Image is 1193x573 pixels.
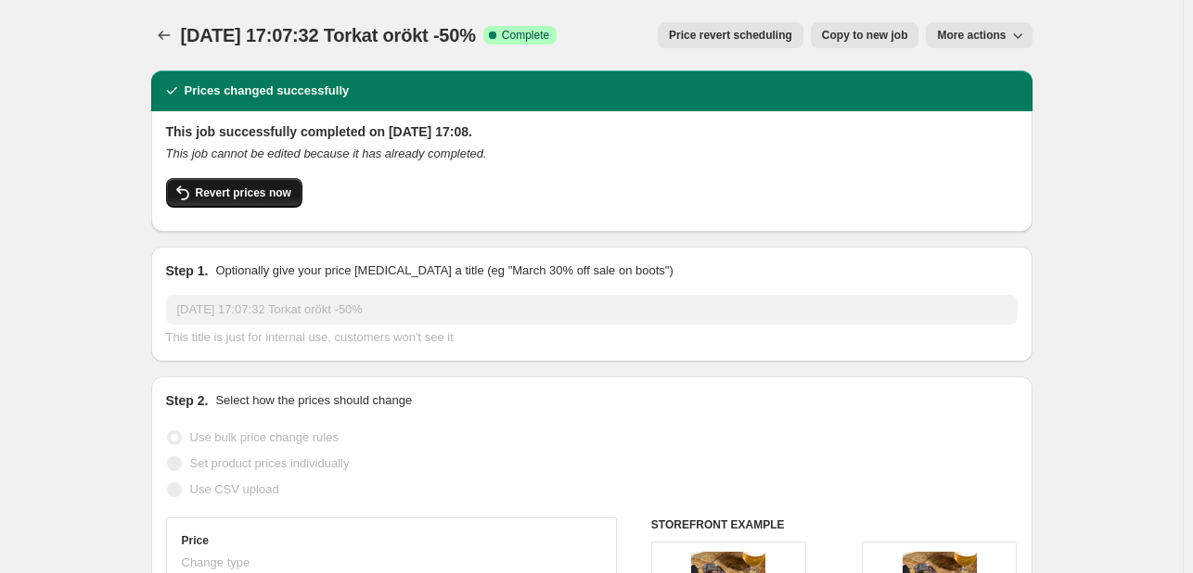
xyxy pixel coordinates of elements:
span: Complete [502,28,549,43]
h2: This job successfully completed on [DATE] 17:08. [166,122,1018,141]
h2: Step 2. [166,391,209,410]
span: Price revert scheduling [669,28,792,43]
h2: Prices changed successfully [185,82,350,100]
input: 30% off holiday sale [166,295,1018,325]
button: Revert prices now [166,178,302,208]
span: Revert prices now [196,185,291,200]
h2: Step 1. [166,261,209,280]
span: Change type [182,555,250,569]
i: This job cannot be edited because it has already completed. [166,146,487,160]
h3: Price [182,533,209,548]
span: Set product prices individually [190,456,350,470]
h6: STOREFRONT EXAMPLE [651,517,1018,532]
button: Price revert scheduling [658,22,803,48]
button: Price change jobs [151,22,177,48]
button: More actions [926,22,1032,48]
p: Optionally give your price [MEDICAL_DATA] a title (eg "March 30% off sale on boots") [215,261,673,280]
span: This title is just for internal use, customers won't see it [166,330,454,344]
button: Copy to new job [811,22,919,48]
span: More actions [937,28,1006,43]
span: Use CSV upload [190,482,279,496]
span: [DATE] 17:07:32 Torkat orökt -50% [181,25,476,45]
span: Use bulk price change rules [190,430,339,444]
span: Copy to new job [822,28,908,43]
p: Select how the prices should change [215,391,412,410]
